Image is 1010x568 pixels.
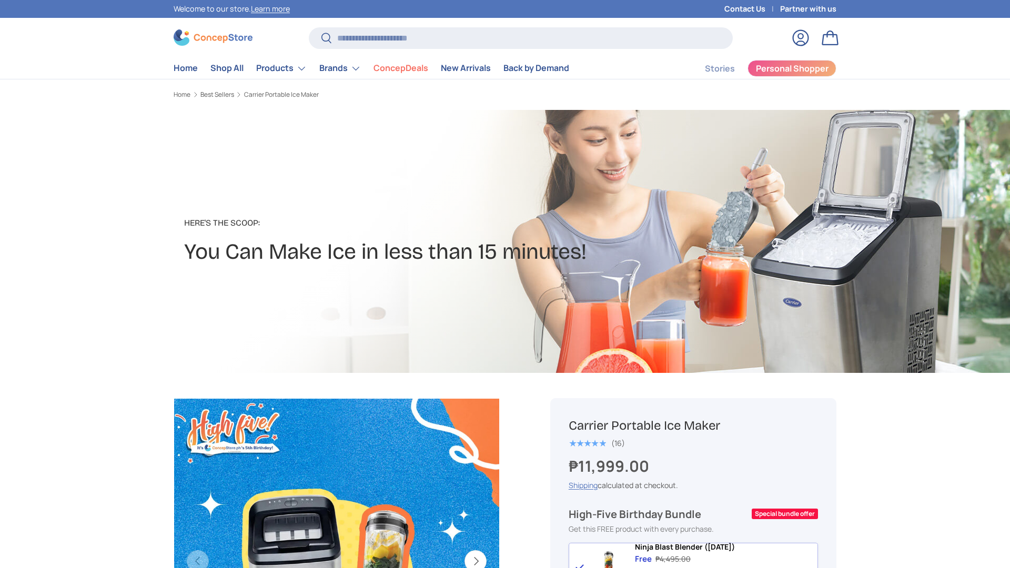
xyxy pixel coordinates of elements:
summary: Products [250,58,313,79]
p: Welcome to our store. [174,3,290,15]
div: (16) [611,439,625,447]
strong: ₱11,999.00 [569,455,652,476]
div: Free [635,554,652,565]
div: ₱4,495.00 [655,554,691,565]
a: Back by Demand [503,58,569,78]
a: Products [256,58,307,79]
a: Stories [705,58,735,79]
a: Ninja Blast Blender ([DATE]) [635,543,735,552]
a: New Arrivals [441,58,491,78]
a: Partner with us [780,3,836,15]
nav: Primary [174,58,569,79]
a: Best Sellers [200,92,234,98]
a: Contact Us [724,3,780,15]
a: Learn more [251,4,290,14]
div: 5.0 out of 5.0 stars [569,439,606,448]
nav: Secondary [680,58,836,79]
img: ConcepStore [174,29,252,46]
p: Here's the Scoop: [184,217,587,229]
span: Get this FREE product with every purchase. [569,524,714,534]
summary: Brands [313,58,367,79]
span: Personal Shopper [756,64,829,73]
div: Special bundle offer [752,509,818,519]
a: 5.0 out of 5.0 stars (16) [569,437,625,448]
a: Home [174,92,190,98]
span: Ninja Blast Blender ([DATE]) [635,542,735,552]
a: Brands [319,58,361,79]
a: Carrier Portable Ice Maker [244,92,319,98]
a: Home [174,58,198,78]
nav: Breadcrumbs [174,90,525,99]
a: ConcepDeals [373,58,428,78]
a: Shop All [210,58,244,78]
div: High-Five Birthday Bundle [569,508,750,521]
a: Shipping [569,480,598,490]
a: Personal Shopper [748,60,836,77]
div: calculated at checkout. [569,480,818,491]
h2: You Can Make Ice in less than 15 minutes! [184,238,587,266]
span: ★★★★★ [569,438,606,449]
h1: Carrier Portable Ice Maker [569,418,818,434]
